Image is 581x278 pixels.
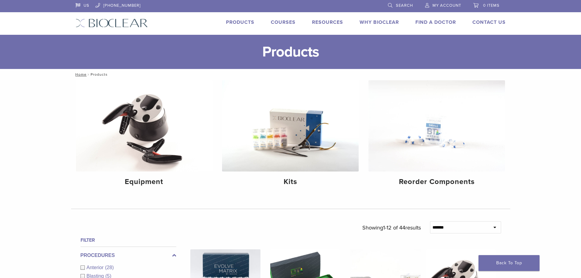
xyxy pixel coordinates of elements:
[222,80,359,171] img: Kits
[81,236,176,244] h4: Filter
[479,255,540,271] a: Back To Top
[415,19,456,25] a: Find A Doctor
[76,19,148,27] img: Bioclear
[383,224,405,231] span: 1-12 of 44
[368,80,505,171] img: Reorder Components
[360,19,399,25] a: Why Bioclear
[483,3,500,8] span: 0 items
[71,69,510,80] nav: Products
[226,19,254,25] a: Products
[87,265,105,270] span: Anterior
[74,72,87,77] a: Home
[222,80,359,191] a: Kits
[81,176,208,187] h4: Equipment
[227,176,354,187] h4: Kits
[76,80,213,191] a: Equipment
[396,3,413,8] span: Search
[87,73,91,76] span: /
[368,80,505,191] a: Reorder Components
[105,265,114,270] span: (28)
[373,176,500,187] h4: Reorder Components
[432,3,461,8] span: My Account
[312,19,343,25] a: Resources
[76,80,213,171] img: Equipment
[362,221,421,234] p: Showing results
[271,19,296,25] a: Courses
[81,252,176,259] label: Procedures
[472,19,506,25] a: Contact Us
